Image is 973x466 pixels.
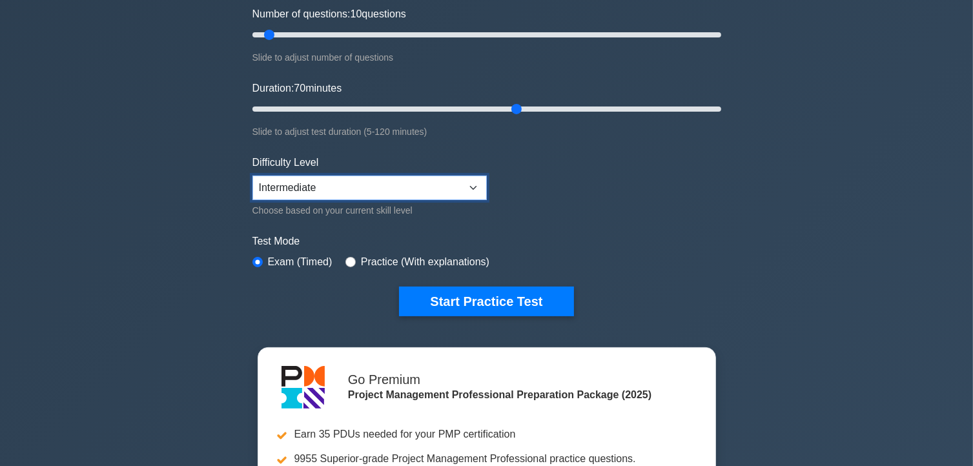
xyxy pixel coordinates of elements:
label: Difficulty Level [252,155,319,170]
div: Slide to adjust test duration (5-120 minutes) [252,124,721,139]
label: Number of questions: questions [252,6,406,22]
label: Practice (With explanations) [361,254,489,270]
span: 70 [294,83,305,94]
label: Duration: minutes [252,81,342,96]
button: Start Practice Test [399,287,573,316]
div: Slide to adjust number of questions [252,50,721,65]
span: 10 [351,8,362,19]
label: Exam (Timed) [268,254,333,270]
div: Choose based on your current skill level [252,203,487,218]
label: Test Mode [252,234,721,249]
